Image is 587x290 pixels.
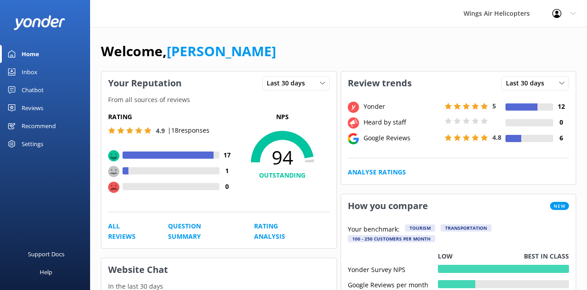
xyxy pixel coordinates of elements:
[553,133,569,143] h4: 6
[219,182,235,192] h4: 0
[40,263,52,281] div: Help
[550,202,569,210] span: New
[167,42,276,60] a: [PERSON_NAME]
[22,45,39,63] div: Home
[348,265,438,273] div: Yonder Survey NPS
[438,251,453,261] p: Low
[341,194,435,218] h3: How you compare
[348,235,435,242] div: 100 - 250 customers per month
[101,95,337,105] p: From all sources of reviews
[168,125,209,135] p: | 18 responses
[22,81,44,99] div: Chatbot
[361,102,442,112] div: Yonder
[348,280,438,288] div: Google Reviews per month
[108,221,148,241] a: All Reviews
[405,224,435,232] div: Tourism
[492,102,496,110] span: 5
[14,15,65,30] img: yonder-white-logo.png
[101,40,276,62] h1: Welcome,
[22,99,43,117] div: Reviews
[524,251,569,261] p: Best in class
[28,245,64,263] div: Support Docs
[553,102,569,112] h4: 12
[506,78,550,88] span: Last 30 days
[168,221,234,241] a: Question Summary
[108,112,235,122] h5: Rating
[22,63,37,81] div: Inbox
[235,146,330,169] span: 94
[341,71,419,95] h3: Review trends
[492,133,501,142] span: 4.8
[254,221,309,241] a: Rating Analysis
[267,78,310,88] span: Last 30 days
[553,117,569,127] h4: 0
[235,112,330,122] p: NPS
[361,117,442,127] div: Heard by staff
[348,224,400,235] p: Your benchmark:
[22,117,56,135] div: Recommend
[441,224,491,232] div: Transportation
[101,258,337,281] h3: Website Chat
[348,167,406,177] a: Analyse Ratings
[361,133,442,143] div: Google Reviews
[22,135,43,153] div: Settings
[219,150,235,160] h4: 17
[219,166,235,176] h4: 1
[235,170,330,180] h4: OUTSTANDING
[101,71,188,95] h3: Your Reputation
[156,126,165,135] span: 4.9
